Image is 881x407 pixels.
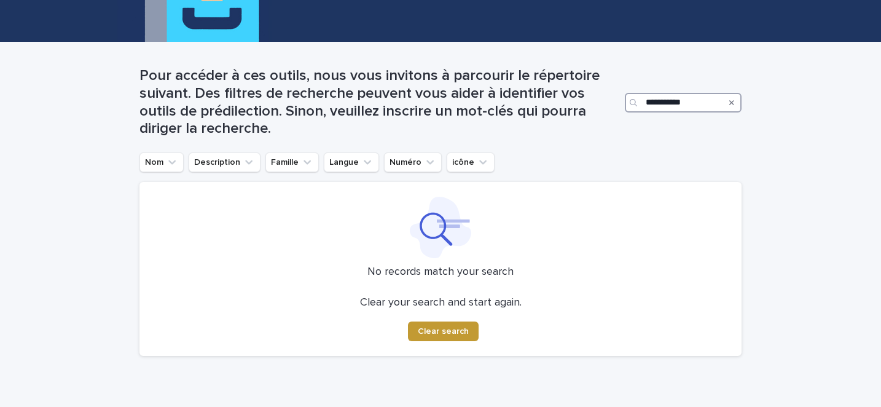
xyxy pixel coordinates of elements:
[189,152,260,172] button: Description
[139,67,620,138] h1: Pour accéder à ces outils, nous vous invitons à parcourir le répertoire suivant. Des filtres de r...
[384,152,442,172] button: Numéro
[139,152,184,172] button: Nom
[625,93,742,113] input: Search
[324,152,379,172] button: Langue
[154,266,727,279] p: No records match your search
[265,152,319,172] button: Famille
[408,322,479,341] button: Clear search
[360,296,522,310] p: Clear your search and start again.
[447,152,495,172] button: icône
[418,327,469,336] span: Clear search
